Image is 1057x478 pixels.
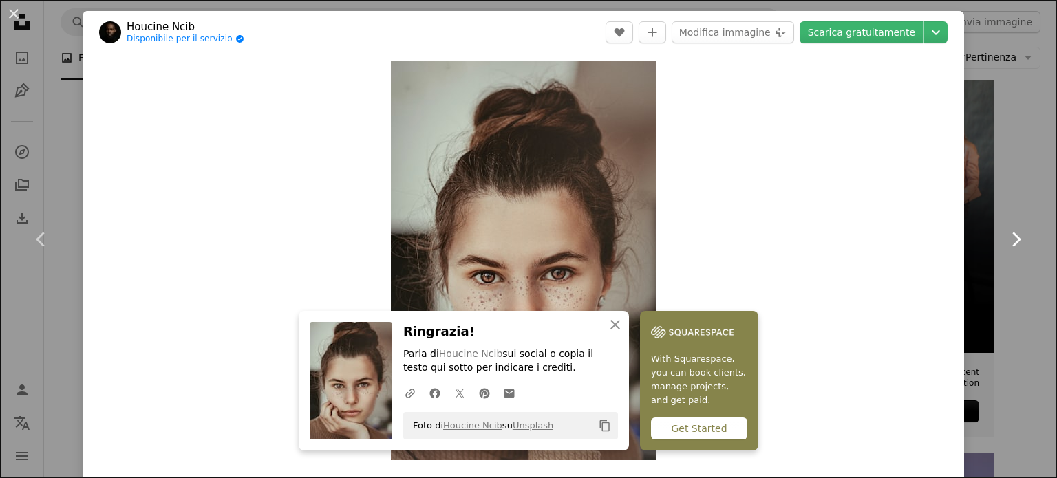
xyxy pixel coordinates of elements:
a: Scarica gratuitamente [800,21,923,43]
a: Houcine Ncib [443,420,502,431]
a: Houcine Ncib [439,348,502,359]
img: file-1747939142011-51e5cc87e3c9 [651,322,734,343]
img: Vai al profilo di Houcine Ncib [99,21,121,43]
button: Ingrandisci questa immagine [391,61,656,460]
button: Scegli le dimensioni del download [924,21,948,43]
a: Condividi per email [497,379,522,406]
p: Parla di sui social o copia il testo qui sotto per indicare i crediti. [403,347,618,375]
a: Condividi su Facebook [423,379,447,406]
span: Foto di su [406,415,553,437]
div: Get Started [651,417,747,439]
button: Aggiungi alla Collezione [639,21,666,43]
a: Condividi su Twitter [447,379,472,406]
button: Modifica immagine [672,21,794,43]
button: Mi piace [606,21,633,43]
a: Avanti [974,173,1057,305]
a: Houcine Ncib [127,20,244,34]
h3: Ringrazia! [403,322,618,342]
a: Condividi su Pinterest [472,379,497,406]
img: donna sorridente che tiene la guancia [391,61,656,460]
button: Copia negli appunti [593,414,617,437]
a: Unsplash [513,420,553,431]
span: With Squarespace, you can book clients, manage projects, and get paid. [651,352,747,407]
a: Disponibile per il servizio [127,34,244,45]
a: With Squarespace, you can book clients, manage projects, and get paid.Get Started [640,311,758,450]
